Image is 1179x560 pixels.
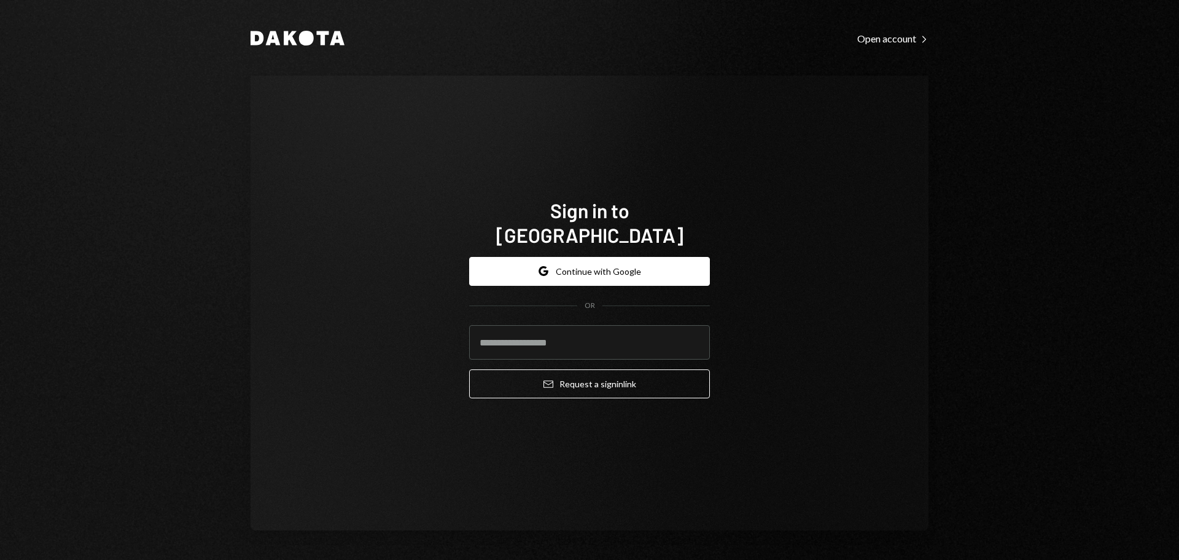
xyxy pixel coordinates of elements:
[585,301,595,311] div: OR
[469,369,710,398] button: Request a signinlink
[469,257,710,286] button: Continue with Google
[469,198,710,247] h1: Sign in to [GEOGRAPHIC_DATA]
[857,33,928,45] div: Open account
[857,31,928,45] a: Open account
